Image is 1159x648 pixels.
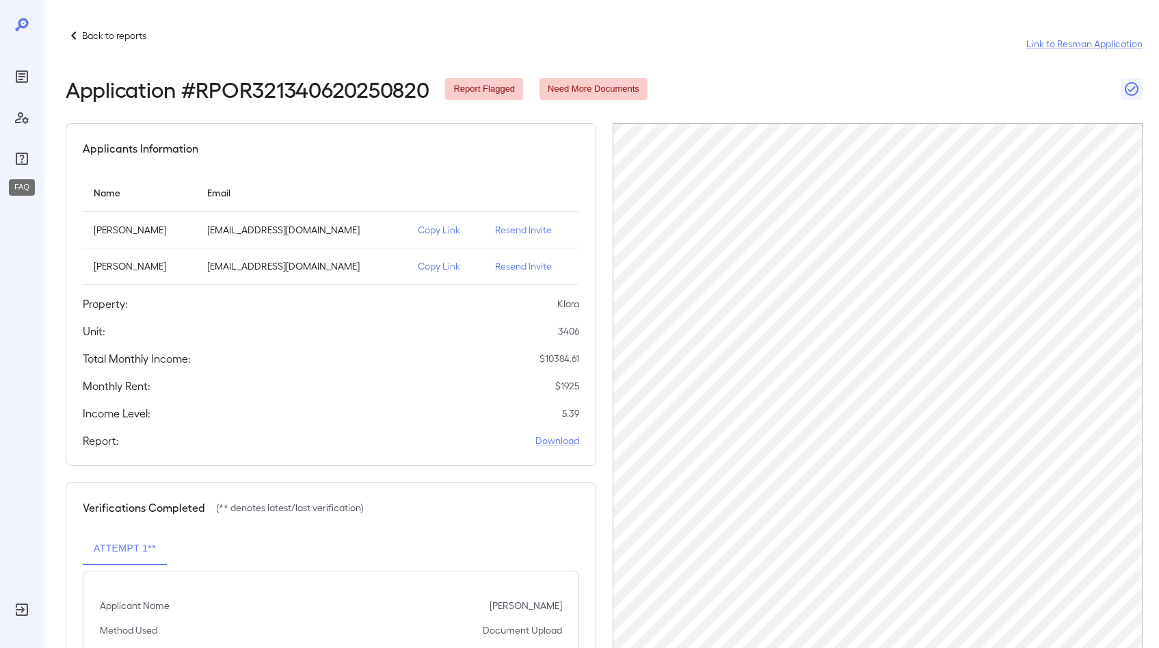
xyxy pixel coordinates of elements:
div: FAQ [9,179,35,196]
p: (** denotes latest/last verification) [216,501,364,515]
p: [EMAIL_ADDRESS][DOMAIN_NAME] [207,223,395,237]
div: Log Out [11,599,33,621]
p: Document Upload [483,623,562,637]
h5: Property: [83,296,128,312]
p: Copy Link [418,223,473,237]
h5: Monthly Rent: [83,378,150,394]
p: 5.39 [562,406,579,420]
h5: Applicants Information [83,140,198,157]
p: $ 1925 [555,379,579,393]
p: 3406 [558,324,579,338]
span: Need More Documents [539,83,648,96]
p: $ 10384.61 [539,352,579,365]
button: Attempt 1** [83,532,167,565]
h5: Income Level: [83,405,150,422]
h5: Unit: [83,323,105,339]
h5: Verifications Completed [83,500,205,516]
p: [EMAIL_ADDRESS][DOMAIN_NAME] [207,259,395,273]
span: Report Flagged [445,83,523,96]
th: Name [83,173,196,212]
a: Link to Resman Application [1026,37,1143,51]
h2: Application # RPOR321340620250820 [66,77,429,101]
p: Resend Invite [495,259,568,273]
div: Reports [11,66,33,88]
p: [PERSON_NAME] [94,259,185,273]
th: Email [196,173,406,212]
div: FAQ [11,148,33,170]
p: Copy Link [418,259,473,273]
table: simple table [83,173,579,285]
div: Manage Users [11,107,33,129]
p: [PERSON_NAME] [94,223,185,237]
button: Close Report [1121,78,1143,100]
p: [PERSON_NAME] [490,599,562,612]
h5: Total Monthly Income: [83,350,191,367]
p: Applicant Name [100,599,170,612]
p: Resend Invite [495,223,568,237]
p: Back to reports [82,29,146,42]
p: Method Used [100,623,157,637]
a: Download [535,434,579,448]
h5: Report: [83,432,119,449]
p: Klara [557,297,579,311]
